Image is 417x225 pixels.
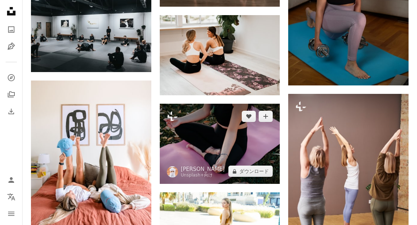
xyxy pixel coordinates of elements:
button: 言語 [4,190,18,204]
a: ヘルスクラブでのトレーニング中に若いインストラクターとヨガのエクササイズをしている年配の女性の後ろ姿 [288,181,409,187]
button: コレクションに追加する [259,111,273,122]
div: 向け [181,173,225,178]
a: 探す [4,71,18,85]
a: 写真 [4,22,18,37]
a: 地面に座る二人の女性 [160,52,280,58]
a: Unsplash+ [181,173,204,178]
a: ログイン / 登録する [4,173,18,187]
a: コレクション [4,88,18,102]
img: 地面に座る二人の女性 [160,15,280,95]
a: イラスト [4,39,18,53]
a: [PERSON_NAME] [181,166,225,173]
button: メニュー [4,207,18,221]
a: ホーム — Unsplash [4,4,18,20]
a: 足を上げてベッドの上に横たわる女性 [31,152,151,159]
button: いいね！ [242,111,256,122]
a: 草むらのピンクのヨガマットに座る女性 [160,141,280,147]
button: ダウンロード [228,166,273,177]
a: 白い壁の前の床に座る人々 [31,29,151,35]
img: Ahmedのプロフィールを見る [167,166,178,178]
a: ダウンロード履歴 [4,104,18,118]
img: 草むらのピンクのヨガマットに座る女性 [160,104,280,184]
